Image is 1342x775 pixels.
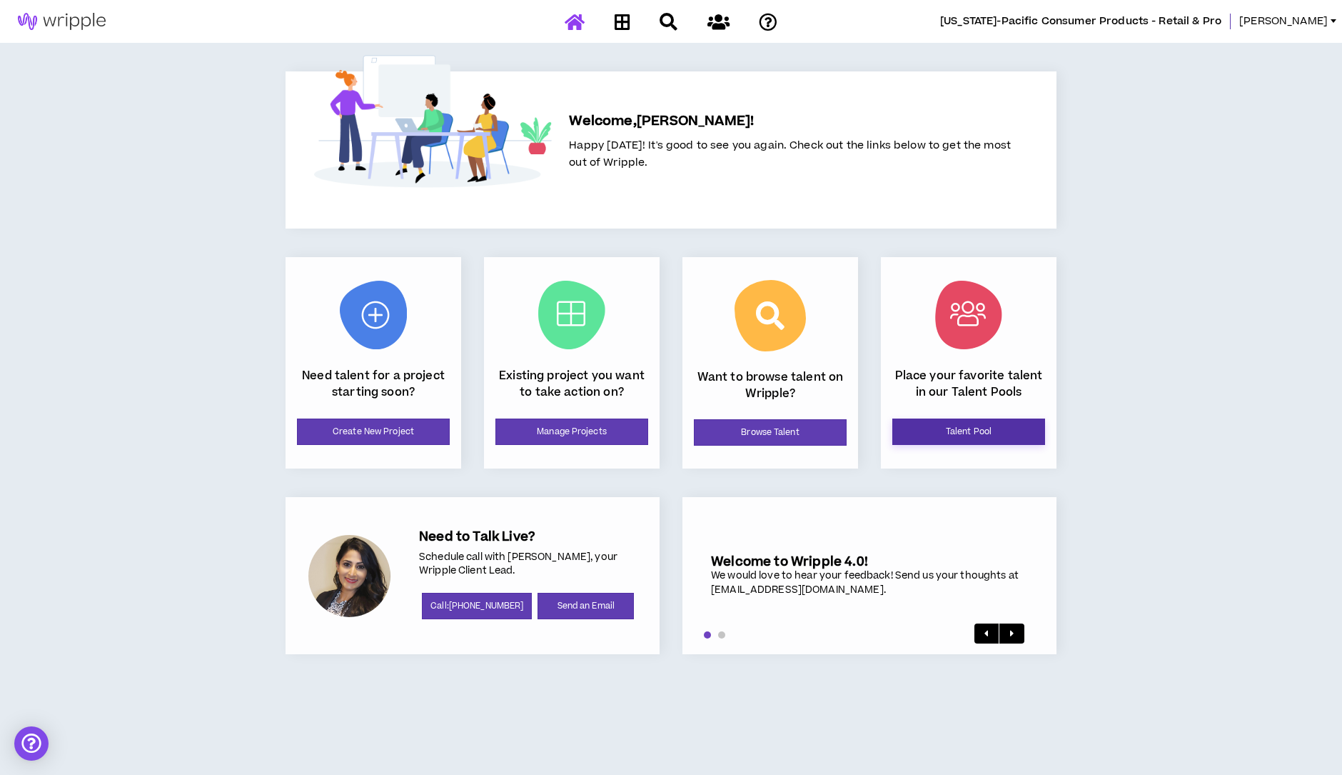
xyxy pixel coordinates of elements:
[495,368,648,400] p: Existing project you want to take action on?
[419,529,637,544] h5: Need to Talk Live?
[940,14,1221,29] span: Georgia-Pacific Consumer Products - Retail & Pro
[892,419,1045,445] a: Talent Pool
[340,281,407,349] img: New Project
[308,535,390,617] div: Kiran B.
[422,593,532,619] a: Call:[PHONE_NUMBER]
[538,593,634,619] a: Send an Email
[495,419,648,445] a: Manage Projects
[892,368,1045,400] p: Place your favorite talent in our Talent Pools
[297,419,450,445] a: Create New Project
[569,138,1011,170] span: Happy [DATE]! It's good to see you again. Check out the links below to get the most out of Wripple.
[935,281,1002,349] img: Talent Pool
[711,554,1028,569] h5: Welcome to Wripple 4.0!
[1239,14,1328,29] span: [PERSON_NAME]
[694,369,847,401] p: Want to browse talent on Wripple?
[569,111,1011,131] h5: Welcome, [PERSON_NAME] !
[538,281,605,349] img: Current Projects
[694,419,847,446] a: Browse Talent
[14,726,49,761] div: Open Intercom Messenger
[297,368,450,400] p: Need talent for a project starting soon?
[419,551,637,579] p: Schedule call with [PERSON_NAME], your Wripple Client Lead.
[711,569,1028,597] div: We would love to hear your feedback! Send us your thoughts at [EMAIL_ADDRESS][DOMAIN_NAME].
